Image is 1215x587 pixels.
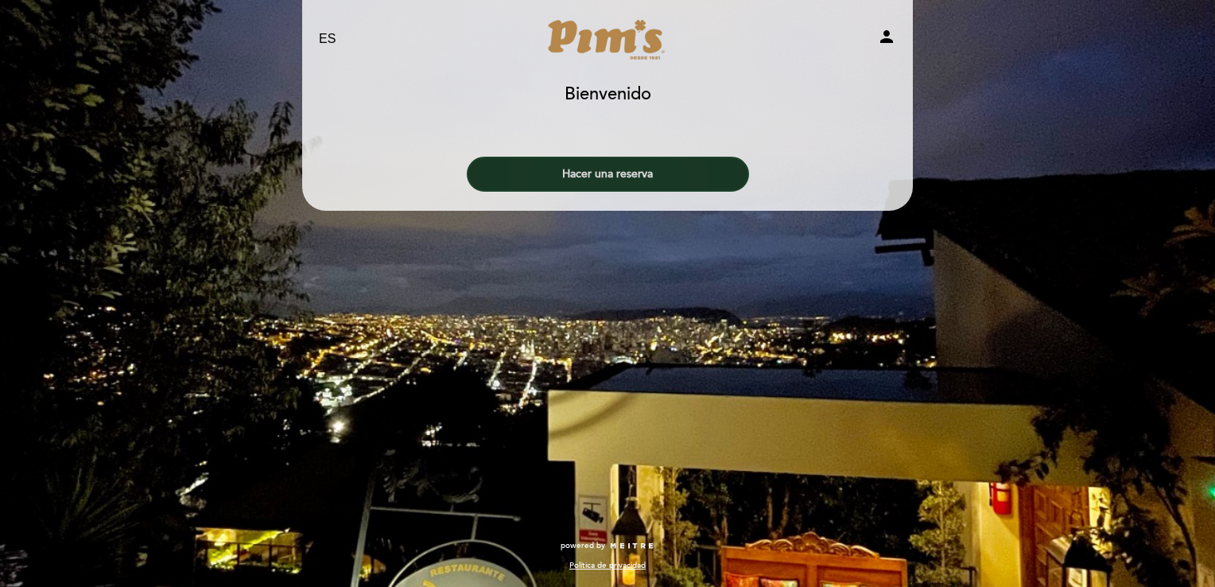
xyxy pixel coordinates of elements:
span: powered by [561,540,605,551]
a: Política de privacidad [569,560,646,571]
button: Hacer una reserva [467,157,749,192]
a: powered by [561,540,654,551]
h1: Bienvenido [565,85,651,104]
i: person [877,27,896,46]
a: Pim's [508,17,707,61]
img: MEITRE [609,542,654,550]
button: person [877,27,896,52]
